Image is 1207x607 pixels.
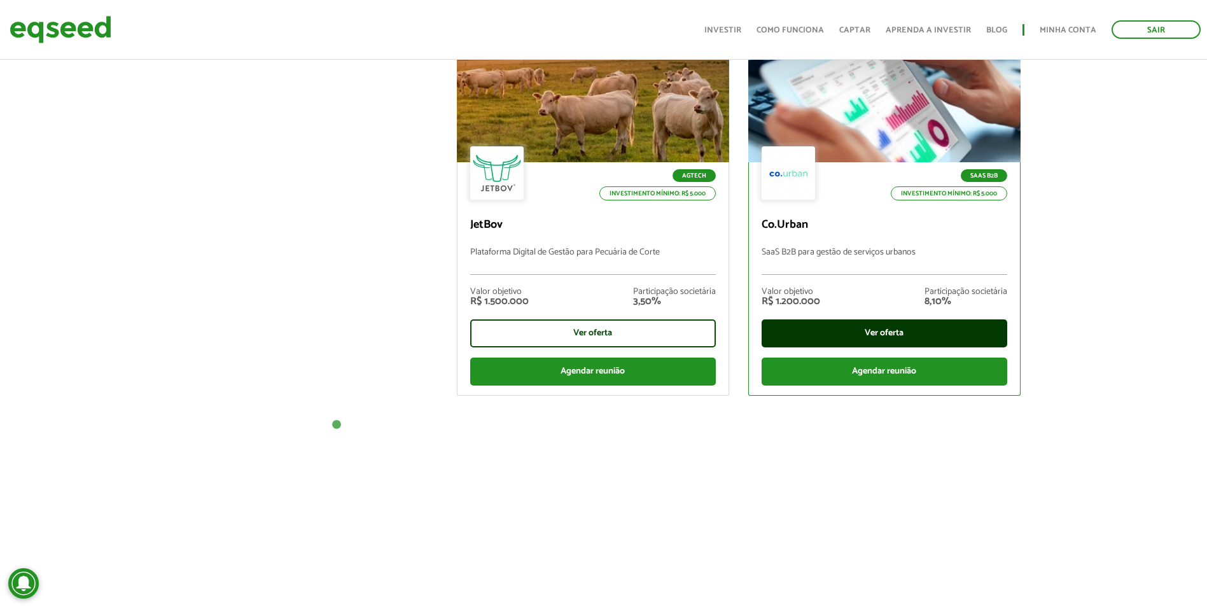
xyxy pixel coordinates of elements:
[762,358,1007,386] div: Agendar reunião
[330,419,343,431] button: 1 of 1
[839,26,870,34] a: Captar
[673,169,716,182] p: Agtech
[599,186,716,200] p: Investimento mínimo: R$ 5.000
[704,26,741,34] a: Investir
[470,218,716,232] p: JetBov
[891,186,1007,200] p: Investimento mínimo: R$ 5.000
[470,297,529,307] div: R$ 1.500.000
[1040,26,1096,34] a: Minha conta
[762,319,1007,347] div: Ver oferta
[762,218,1007,232] p: Co.Urban
[470,358,716,386] div: Agendar reunião
[757,26,824,34] a: Como funciona
[748,32,1021,396] a: Rodada garantida Lote adicional Encerra em 5 dias SaaS B2B Investimento mínimo: R$ 5.000 Co.Urban...
[886,26,971,34] a: Aprenda a investir
[470,248,716,275] p: Plataforma Digital de Gestão para Pecuária de Corte
[762,288,820,297] div: Valor objetivo
[924,297,1007,307] div: 8,10%
[986,26,1007,34] a: Blog
[470,319,716,347] div: Ver oferta
[470,288,529,297] div: Valor objetivo
[457,32,729,396] a: Fila de espera Rodada garantida Lote adicional Fila de espera Agtech Investimento mínimo: R$ 5.00...
[961,169,1007,182] p: SaaS B2B
[633,288,716,297] div: Participação societária
[1112,20,1201,39] a: Sair
[924,288,1007,297] div: Participação societária
[10,13,111,46] img: EqSeed
[762,297,820,307] div: R$ 1.200.000
[762,248,1007,275] p: SaaS B2B para gestão de serviços urbanos
[633,297,716,307] div: 3,50%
